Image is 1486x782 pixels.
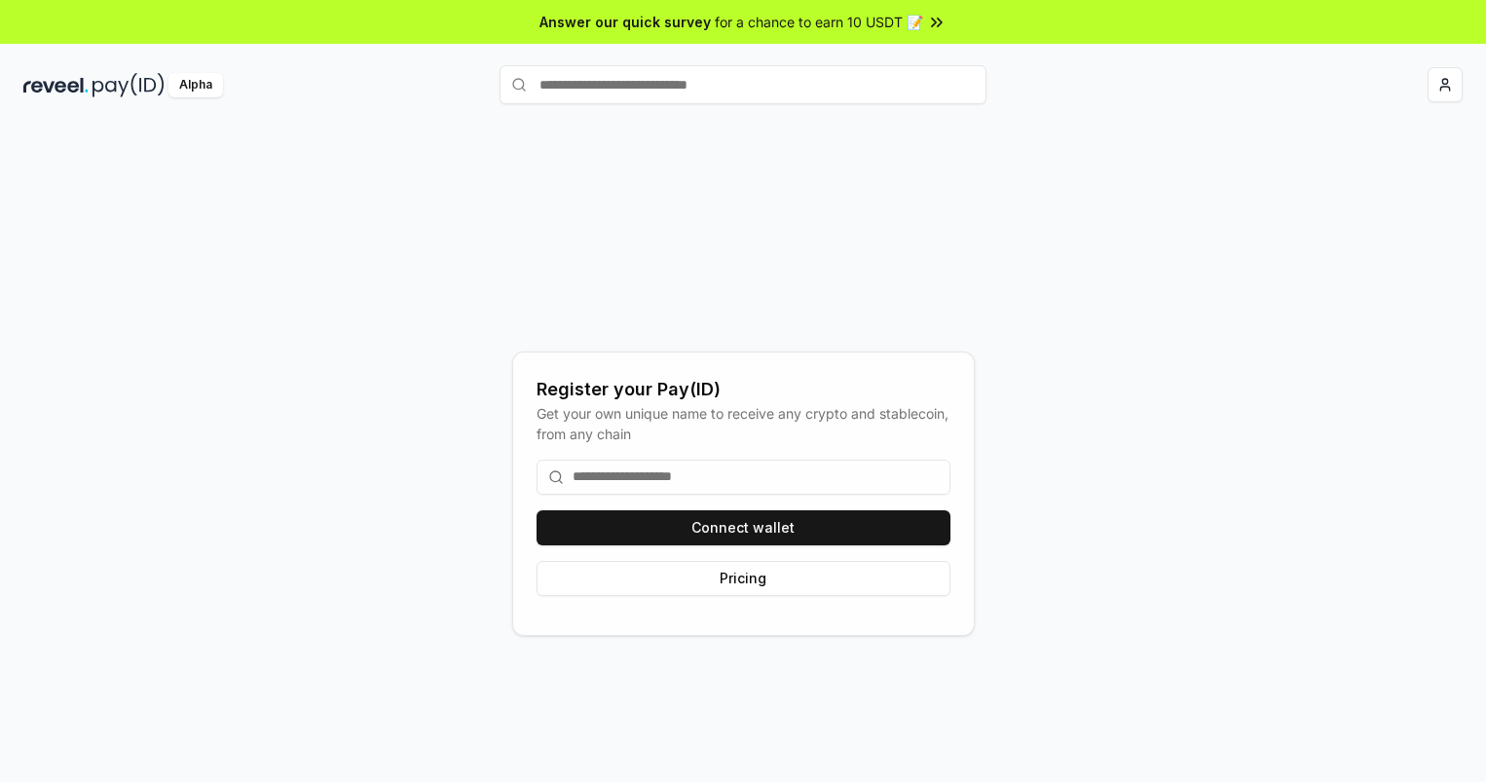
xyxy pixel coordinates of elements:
button: Pricing [537,561,950,596]
img: reveel_dark [23,73,89,97]
div: Get your own unique name to receive any crypto and stablecoin, from any chain [537,403,950,444]
img: pay_id [93,73,165,97]
button: Connect wallet [537,510,950,545]
div: Alpha [168,73,223,97]
span: for a chance to earn 10 USDT 📝 [715,12,923,32]
span: Answer our quick survey [539,12,711,32]
div: Register your Pay(ID) [537,376,950,403]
